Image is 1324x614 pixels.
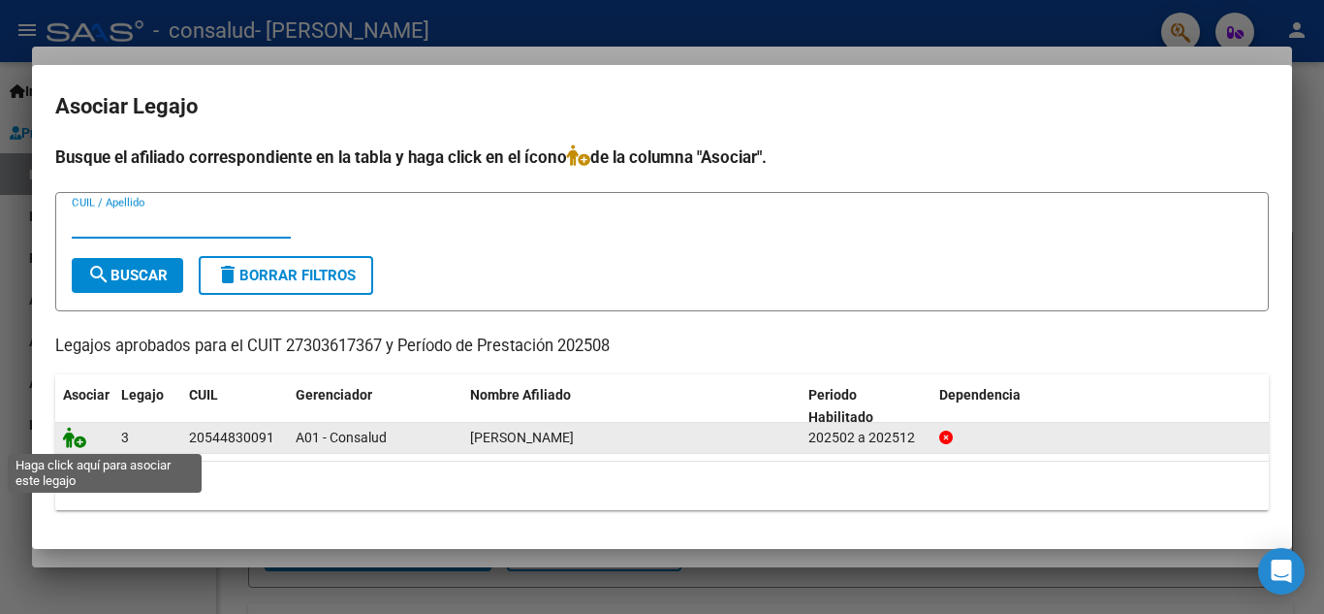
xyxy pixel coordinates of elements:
[55,145,1269,170] h4: Busque el afiliado correspondiente en la tabla y haga click en el ícono de la columna "Asociar".
[216,263,239,286] mat-icon: delete
[801,374,931,438] datatable-header-cell: Periodo Habilitado
[121,430,129,445] span: 3
[808,427,924,449] div: 202502 a 202512
[470,387,571,403] span: Nombre Afiliado
[72,258,183,293] button: Buscar
[470,430,574,445] span: GÜNTHER AUGUSTO ELISEO
[55,374,113,438] datatable-header-cell: Asociar
[462,374,801,438] datatable-header-cell: Nombre Afiliado
[296,387,372,403] span: Gerenciador
[121,387,164,403] span: Legajo
[199,256,373,295] button: Borrar Filtros
[87,263,110,286] mat-icon: search
[189,387,218,403] span: CUIL
[1258,548,1305,595] div: Open Intercom Messenger
[181,374,288,438] datatable-header-cell: CUIL
[87,267,168,284] span: Buscar
[939,387,1021,403] span: Dependencia
[216,267,356,284] span: Borrar Filtros
[113,374,181,438] datatable-header-cell: Legajo
[55,462,1269,510] div: 1 registros
[808,387,873,425] span: Periodo Habilitado
[296,430,387,445] span: A01 - Consalud
[931,374,1270,438] datatable-header-cell: Dependencia
[63,387,110,403] span: Asociar
[55,88,1269,125] h2: Asociar Legajo
[55,335,1269,359] p: Legajos aprobados para el CUIT 27303617367 y Período de Prestación 202508
[288,374,462,438] datatable-header-cell: Gerenciador
[189,427,274,449] div: 20544830091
